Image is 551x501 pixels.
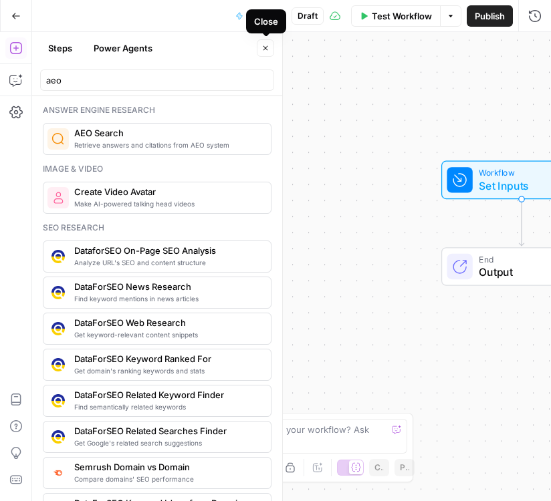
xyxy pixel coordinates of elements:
[74,293,260,304] span: Find keyword mentions in news articles
[227,5,289,27] button: Untitled
[74,401,260,412] span: Find semantically related keywords
[46,73,268,87] input: Search steps
[467,5,513,27] button: Publish
[74,365,260,376] span: Get domain's ranking keywords and stats
[74,329,260,340] span: Get keyword-relevant content snippets
[74,474,260,484] span: Compare domains' SEO performance
[74,438,260,448] span: Get Google's related search suggestions
[74,316,260,329] span: DataForSEO Web Research
[298,10,318,22] span: Draft
[519,199,524,246] g: Edge from start to end
[74,140,260,150] span: Retrieve answers and citations from AEO system
[74,388,260,401] span: DataForSEO Related Keyword Finder
[86,37,160,59] button: Power Agents
[372,9,432,23] span: Test Workflow
[369,459,389,476] button: Copy
[351,5,440,27] button: Test Workflow
[51,467,65,478] img: zn8kcn4lc16eab7ly04n2pykiy7x
[51,394,65,407] img: se7yyxfvbxn2c3qgqs66gfh04cl6
[74,257,260,268] span: Analyze URL's SEO and content structure
[74,244,260,257] span: DataforSEO On-Page SEO Analysis
[374,462,384,474] span: Copy
[74,352,260,365] span: DataForSEO Keyword Ranked For
[51,286,65,299] img: vjoh3p9kohnippxyp1brdnq6ymi1
[74,185,260,198] span: Create Video Avatar
[395,459,415,476] button: Paste
[43,222,271,234] div: Seo research
[51,430,65,444] img: 9u0p4zbvbrir7uayayktvs1v5eg0
[43,104,271,116] div: Answer engine research
[51,250,65,263] img: y3iv96nwgxbwrvt76z37ug4ox9nv
[40,37,80,59] button: Steps
[74,198,260,209] span: Make AI-powered talking head videos
[254,15,278,28] div: Close
[43,163,271,175] div: Image & video
[475,9,505,23] span: Publish
[74,424,260,438] span: DataForSEO Related Searches Finder
[51,322,65,335] img: 3hnddut9cmlpnoegpdll2wmnov83
[74,280,260,293] span: DataForSEO News Research
[74,126,260,140] span: AEO Search
[51,191,65,204] img: rmejigl5z5mwnxpjlfq225817r45
[74,460,260,474] span: Semrush Domain vs Domain
[51,358,65,371] img: 3iojl28do7crl10hh26nxau20pae
[400,462,409,474] span: Paste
